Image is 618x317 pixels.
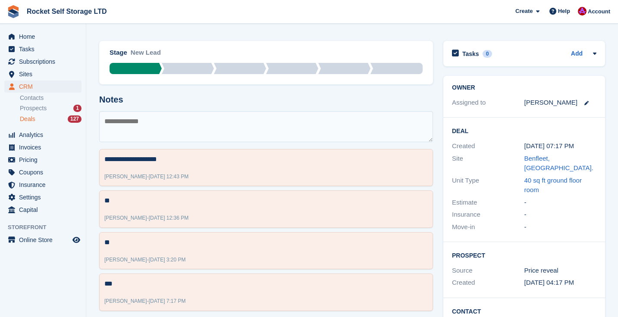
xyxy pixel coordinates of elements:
[4,68,82,80] a: menu
[19,191,71,203] span: Settings
[452,126,596,135] h2: Deal
[4,43,82,55] a: menu
[19,141,71,153] span: Invoices
[71,235,82,245] a: Preview store
[4,129,82,141] a: menu
[452,266,524,276] div: Source
[19,166,71,178] span: Coupons
[99,95,433,105] h2: Notes
[19,68,71,80] span: Sites
[578,7,587,16] img: Lee Tresadern
[19,56,71,68] span: Subscriptions
[131,48,161,63] div: New Lead
[19,81,71,93] span: CRM
[4,234,82,246] a: menu
[452,278,524,288] div: Created
[558,7,570,16] span: Help
[4,179,82,191] a: menu
[462,50,479,58] h2: Tasks
[19,234,71,246] span: Online Store
[524,141,597,151] div: [DATE] 07:17 PM
[104,298,147,304] span: [PERSON_NAME]
[149,215,188,221] span: [DATE] 12:36 PM
[524,177,582,194] a: 40 sq ft ground floor room
[4,141,82,153] a: menu
[20,94,82,102] a: Contacts
[149,298,186,304] span: [DATE] 7:17 PM
[104,174,147,180] span: [PERSON_NAME]
[452,84,596,91] h2: Owner
[524,266,597,276] div: Price reveal
[104,257,147,263] span: [PERSON_NAME]
[149,174,188,180] span: [DATE] 12:43 PM
[7,5,20,18] img: stora-icon-8386f47178a22dfd0bd8f6a31ec36ba5ce8667c1dd55bd0f319d3a0aa187defe.svg
[452,307,596,315] h2: Contact
[571,49,583,59] a: Add
[588,7,610,16] span: Account
[4,154,82,166] a: menu
[4,166,82,178] a: menu
[483,50,493,58] div: 0
[452,251,596,259] h2: Prospect
[104,173,188,180] div: -
[452,222,524,232] div: Move-in
[19,31,71,43] span: Home
[20,104,82,113] a: Prospects 1
[20,104,47,112] span: Prospects
[20,115,35,123] span: Deals
[452,141,524,151] div: Created
[4,204,82,216] a: menu
[452,154,524,173] div: Site
[68,115,82,123] div: 127
[19,154,71,166] span: Pricing
[4,81,82,93] a: menu
[452,98,524,108] div: Assigned to
[4,56,82,68] a: menu
[149,257,186,263] span: [DATE] 3:20 PM
[19,204,71,216] span: Capital
[104,215,147,221] span: [PERSON_NAME]
[73,105,82,112] div: 1
[524,222,597,232] div: -
[110,48,127,58] div: Stage
[452,198,524,208] div: Estimate
[452,210,524,220] div: Insurance
[8,223,86,232] span: Storefront
[524,155,593,172] a: Benfleet, [GEOGRAPHIC_DATA].
[20,115,82,124] a: Deals 127
[104,256,186,264] div: -
[524,210,597,220] div: -
[19,129,71,141] span: Analytics
[515,7,533,16] span: Create
[4,191,82,203] a: menu
[4,31,82,43] a: menu
[452,176,524,195] div: Unit Type
[23,4,110,19] a: Rocket Self Storage LTD
[524,278,597,288] div: [DATE] 04:17 PM
[104,297,186,305] div: -
[524,198,597,208] div: -
[19,179,71,191] span: Insurance
[19,43,71,55] span: Tasks
[104,214,188,222] div: -
[524,98,577,108] div: [PERSON_NAME]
